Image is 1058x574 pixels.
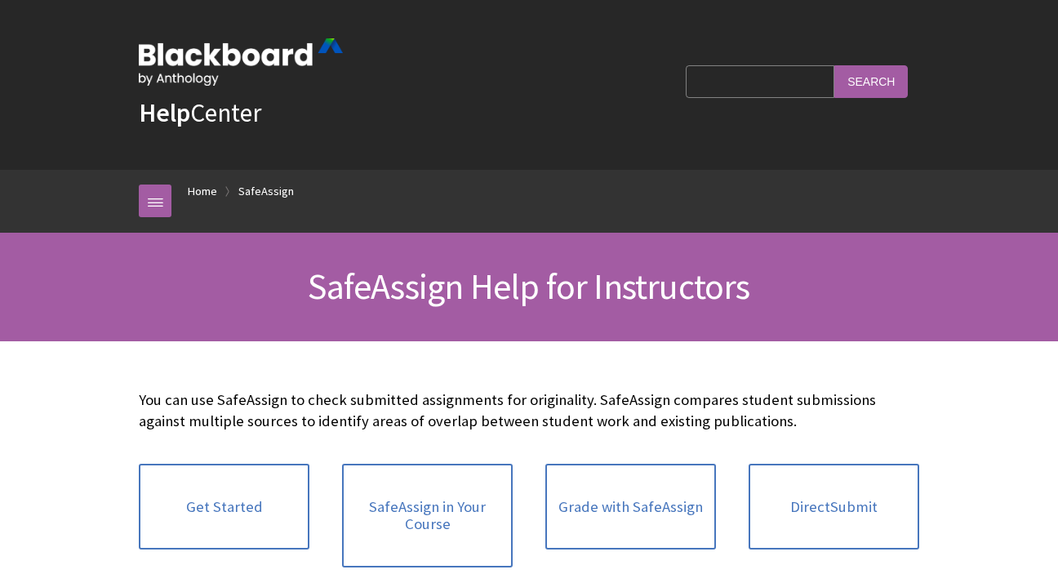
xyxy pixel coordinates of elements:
p: You can use SafeAssign to check submitted assignments for originality. SafeAssign compares studen... [139,389,919,432]
strong: Help [139,96,190,129]
img: Blackboard by Anthology [139,38,343,86]
a: Grade with SafeAssign [545,464,716,550]
input: Search [834,65,908,97]
a: SafeAssign [238,181,294,202]
span: SafeAssign Help for Instructors [308,264,749,309]
a: DirectSubmit [749,464,919,550]
a: Get Started [139,464,309,550]
a: SafeAssign in Your Course [342,464,513,567]
a: HelpCenter [139,96,261,129]
a: Home [188,181,217,202]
